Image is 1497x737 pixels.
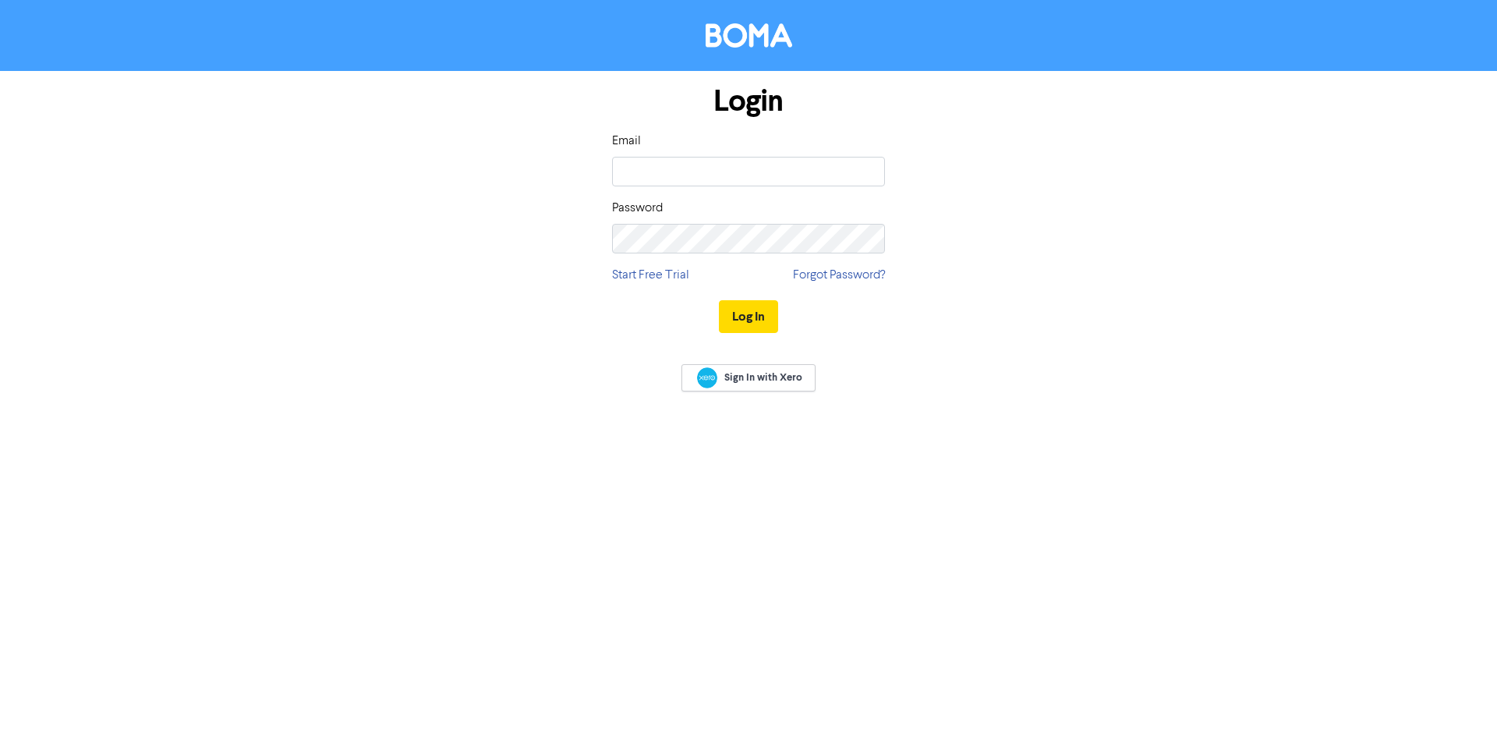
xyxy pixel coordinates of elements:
[612,83,885,119] h1: Login
[724,370,802,384] span: Sign In with Xero
[612,266,689,285] a: Start Free Trial
[612,132,641,151] label: Email
[719,300,778,333] button: Log In
[706,23,792,48] img: BOMA Logo
[681,364,816,392] a: Sign In with Xero
[697,367,717,388] img: Xero logo
[793,266,885,285] a: Forgot Password?
[612,199,663,218] label: Password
